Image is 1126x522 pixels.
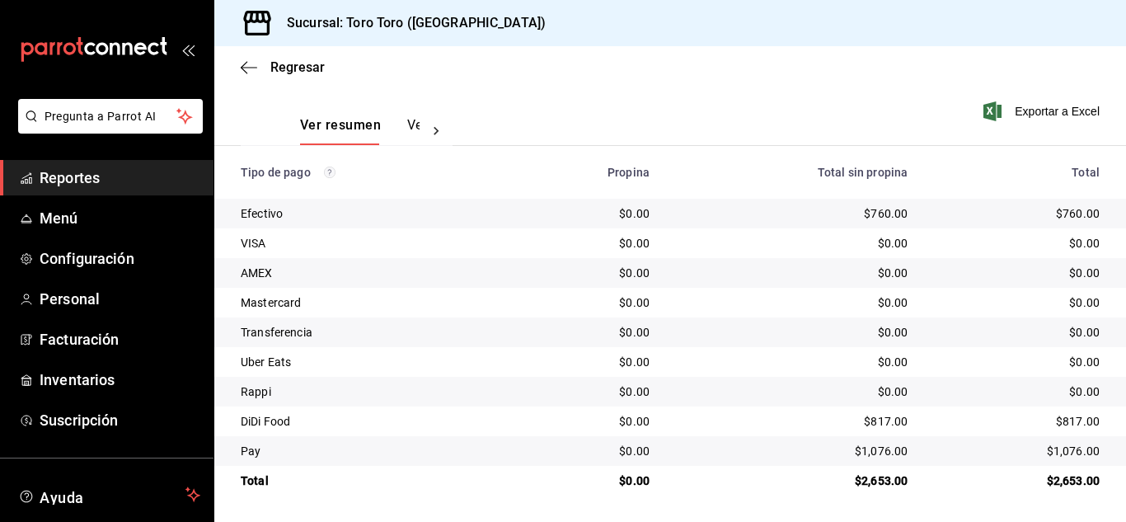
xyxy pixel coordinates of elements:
[676,473,908,489] div: $2,653.00
[40,485,179,505] span: Ayuda
[676,324,908,341] div: $0.00
[524,235,650,252] div: $0.00
[524,324,650,341] div: $0.00
[987,101,1100,121] button: Exportar a Excel
[40,247,200,270] span: Configuración
[18,99,203,134] button: Pregunta a Parrot AI
[524,265,650,281] div: $0.00
[676,205,908,222] div: $760.00
[241,205,498,222] div: Efectivo
[241,473,498,489] div: Total
[270,59,325,75] span: Regresar
[524,443,650,459] div: $0.00
[524,205,650,222] div: $0.00
[40,167,200,189] span: Reportes
[676,383,908,400] div: $0.00
[934,443,1100,459] div: $1,076.00
[274,13,546,33] h3: Sucursal: Toro Toro ([GEOGRAPHIC_DATA])
[40,369,200,391] span: Inventarios
[324,167,335,178] svg: Los pagos realizados con Pay y otras terminales son montos brutos.
[676,265,908,281] div: $0.00
[181,43,195,56] button: open_drawer_menu
[676,443,908,459] div: $1,076.00
[241,235,498,252] div: VISA
[934,205,1100,222] div: $760.00
[524,166,650,179] div: Propina
[676,413,908,430] div: $817.00
[241,166,498,179] div: Tipo de pago
[676,166,908,179] div: Total sin propina
[934,473,1100,489] div: $2,653.00
[524,473,650,489] div: $0.00
[241,59,325,75] button: Regresar
[241,383,498,400] div: Rappi
[40,207,200,229] span: Menú
[40,288,200,310] span: Personal
[45,108,177,125] span: Pregunta a Parrot AI
[934,265,1100,281] div: $0.00
[241,413,498,430] div: DiDi Food
[934,324,1100,341] div: $0.00
[241,324,498,341] div: Transferencia
[300,117,420,145] div: navigation tabs
[524,413,650,430] div: $0.00
[524,383,650,400] div: $0.00
[40,328,200,350] span: Facturación
[934,294,1100,311] div: $0.00
[676,354,908,370] div: $0.00
[934,235,1100,252] div: $0.00
[934,354,1100,370] div: $0.00
[241,294,498,311] div: Mastercard
[934,383,1100,400] div: $0.00
[300,117,381,145] button: Ver resumen
[676,294,908,311] div: $0.00
[407,117,469,145] button: Ver pagos
[241,443,498,459] div: Pay
[524,354,650,370] div: $0.00
[40,409,200,431] span: Suscripción
[676,235,908,252] div: $0.00
[12,120,203,137] a: Pregunta a Parrot AI
[241,265,498,281] div: AMEX
[934,413,1100,430] div: $817.00
[524,294,650,311] div: $0.00
[934,166,1100,179] div: Total
[241,354,498,370] div: Uber Eats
